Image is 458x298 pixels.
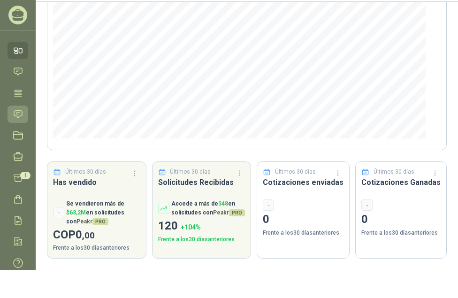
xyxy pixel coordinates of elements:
span: $ 63,2M [66,209,86,216]
h3: Cotizaciones Ganadas [361,176,441,188]
p: Últimos 30 días [65,168,106,176]
div: - [263,199,274,211]
p: COP [53,226,140,244]
p: Se vendieron más de en solicitudes con [66,199,140,226]
p: Últimos 30 días [170,168,211,176]
p: Últimos 30 días [374,168,414,176]
span: PRO [92,218,108,225]
span: 0 [76,228,95,241]
span: ,00 [82,230,95,241]
span: Peakr [76,218,108,225]
div: - [361,199,373,211]
p: Frente a los 30 días anteriores [361,229,441,237]
span: 348 [218,200,228,207]
p: Últimos 30 días [275,168,316,176]
div: - [53,207,64,218]
p: Frente a los 30 días anteriores [263,229,343,237]
a: 1 [8,169,28,187]
h3: Solicitudes Recibidas [158,176,245,188]
p: Accede a más de en solicitudes con [171,199,245,217]
span: 1 [20,172,31,179]
span: + 104 % [181,223,201,231]
h3: Has vendido [53,176,140,188]
span: PRO [229,209,245,216]
span: Peakr [213,209,245,216]
p: 0 [263,211,343,229]
p: 0 [361,211,441,229]
p: Frente a los 30 días anteriores [158,235,245,244]
p: 120 [158,217,245,235]
h3: Cotizaciones enviadas [263,176,343,188]
p: Frente a los 30 días anteriores [53,244,140,252]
